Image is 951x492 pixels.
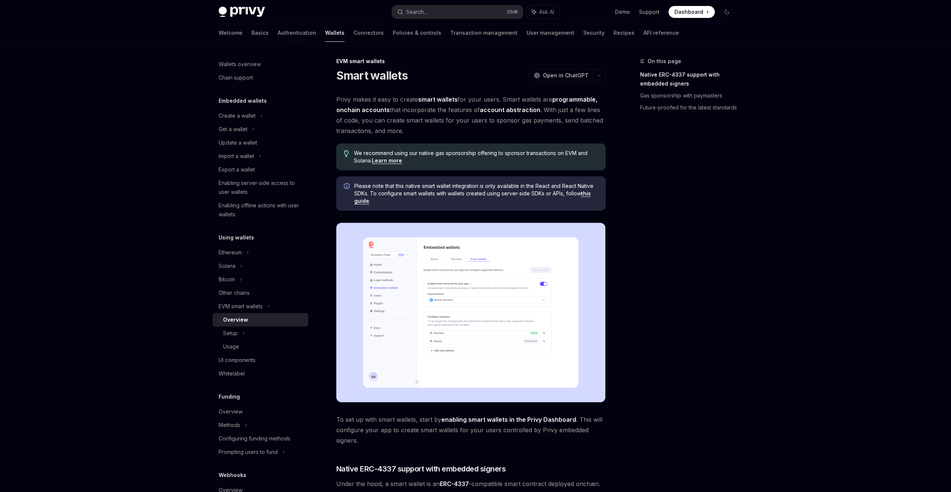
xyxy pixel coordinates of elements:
[325,24,345,42] a: Wallets
[219,302,263,311] div: EVM smart wallets
[674,8,703,16] span: Dashboard
[527,5,559,19] button: Ask AI
[354,149,598,164] span: We recommend using our native gas sponsorship offering to sponsor transactions on EVM and Solana.
[614,24,634,42] a: Recipes
[223,329,238,338] div: Setup
[406,7,427,16] div: Search...
[372,157,402,164] a: Learn more
[353,24,384,42] a: Connectors
[527,24,574,42] a: User management
[219,392,240,401] h5: Funding
[336,414,606,446] span: To set up with smart wallets, start by . This will configure your app to create smart wallets for...
[219,73,253,82] div: Chain support
[219,288,250,297] div: Other chains
[219,434,290,443] div: Configuring funding methods
[219,111,256,120] div: Create a wallet
[344,183,351,191] svg: Info
[219,179,304,197] div: Enabling server-side access to user wallets
[223,315,248,324] div: Overview
[639,8,660,16] a: Support
[219,165,255,174] div: Export a wallet
[450,24,518,42] a: Transaction management
[643,24,679,42] a: API reference
[640,90,739,102] a: Gas sponsorship with paymasters
[219,24,243,42] a: Welcome
[219,275,235,284] div: Bitcoin
[615,8,630,16] a: Demo
[213,286,308,300] a: Other chains
[640,102,739,114] a: Future-proofed for the latest standards
[219,125,247,134] div: Get a wallet
[213,58,308,71] a: Wallets overview
[336,464,506,474] span: Native ERC-4337 support with embedded signers
[336,58,606,65] div: EVM smart wallets
[539,8,554,16] span: Ask AI
[354,182,598,205] span: Please note that this native smart wallet integration is only available in the React and React Na...
[344,150,349,157] svg: Tip
[219,407,243,416] div: Overview
[336,94,606,136] span: Privy makes it easy to create for your users. Smart wallets are that incorporate the features of ...
[219,7,265,17] img: dark logo
[529,69,593,82] button: Open in ChatGPT
[213,199,308,221] a: Enabling offline actions with user wallets
[213,71,308,84] a: Chain support
[278,24,316,42] a: Authentication
[213,136,308,149] a: Update a wallet
[648,57,681,66] span: On this page
[251,24,269,42] a: Basics
[393,24,441,42] a: Policies & controls
[213,432,308,445] a: Configuring funding methods
[219,233,254,242] h5: Using wallets
[336,69,408,82] h1: Smart wallets
[213,176,308,199] a: Enabling server-side access to user wallets
[543,72,589,79] span: Open in ChatGPT
[219,60,261,69] div: Wallets overview
[223,342,239,351] div: Usage
[219,471,246,480] h5: Webhooks
[219,448,278,457] div: Prompting users to fund
[219,138,257,147] div: Update a wallet
[418,96,458,103] strong: smart wallets
[219,421,240,430] div: Methods
[507,9,518,15] span: Ctrl K
[213,163,308,176] a: Export a wallet
[669,6,715,18] a: Dashboard
[213,367,308,380] a: Whitelabel
[336,223,606,402] img: Sample enable smart wallets
[219,248,242,257] div: Ethereum
[219,96,267,105] h5: Embedded wallets
[640,69,739,90] a: Native ERC-4337 support with embedded signers
[219,262,235,270] div: Solana
[213,340,308,353] a: Usage
[213,405,308,418] a: Overview
[441,416,576,424] a: enabling smart wallets in the Privy Dashboard
[392,5,523,19] button: Search...CtrlK
[213,313,308,327] a: Overview
[213,353,308,367] a: UI components
[219,356,256,365] div: UI components
[219,201,304,219] div: Enabling offline actions with user wallets
[440,480,469,488] a: ERC-4337
[219,369,245,378] div: Whitelabel
[219,152,254,161] div: Import a wallet
[583,24,605,42] a: Security
[480,106,540,114] a: account abstraction
[721,6,733,18] button: Toggle dark mode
